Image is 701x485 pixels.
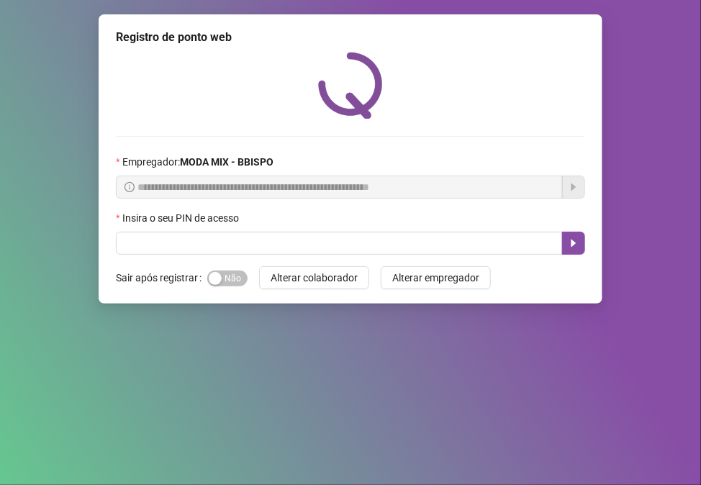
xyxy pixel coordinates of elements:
[381,266,491,289] button: Alterar empregador
[122,154,273,170] span: Empregador :
[125,182,135,192] span: info-circle
[116,29,585,46] div: Registro de ponto web
[318,52,383,119] img: QRPoint
[259,266,369,289] button: Alterar colaborador
[568,237,579,249] span: caret-right
[180,156,273,168] strong: MODA MIX - BBISPO
[392,270,479,286] span: Alterar empregador
[116,266,207,289] label: Sair após registrar
[271,270,358,286] span: Alterar colaborador
[116,210,248,226] label: Insira o seu PIN de acesso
